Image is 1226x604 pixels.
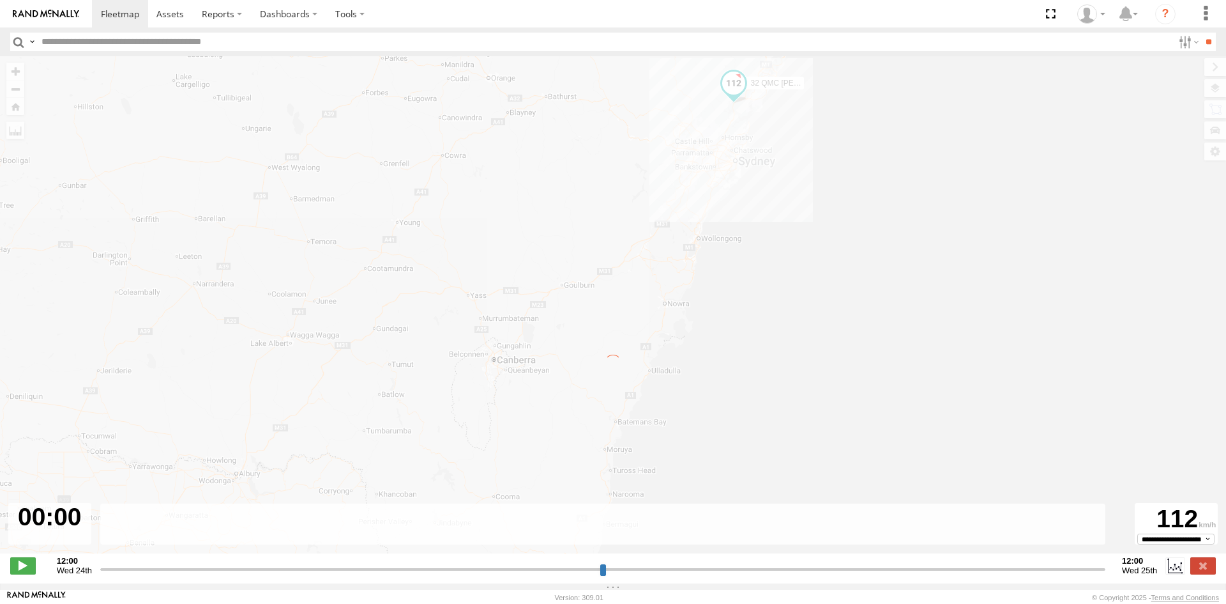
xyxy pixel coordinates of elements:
img: rand-logo.svg [13,10,79,19]
a: Visit our Website [7,591,66,604]
strong: 12:00 [57,556,92,566]
label: Search Filter Options [1174,33,1201,51]
label: Play/Stop [10,557,36,574]
div: © Copyright 2025 - [1092,594,1219,601]
a: Terms and Conditions [1151,594,1219,601]
div: 112 [1137,505,1216,534]
label: Search Query [27,33,37,51]
strong: 12:00 [1122,556,1157,566]
label: Close [1190,557,1216,574]
div: Andres Duran [1073,4,1110,24]
span: Wed 24th [57,566,92,575]
i: ? [1155,4,1176,24]
div: Version: 309.01 [555,594,603,601]
span: Wed 25th [1122,566,1157,575]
